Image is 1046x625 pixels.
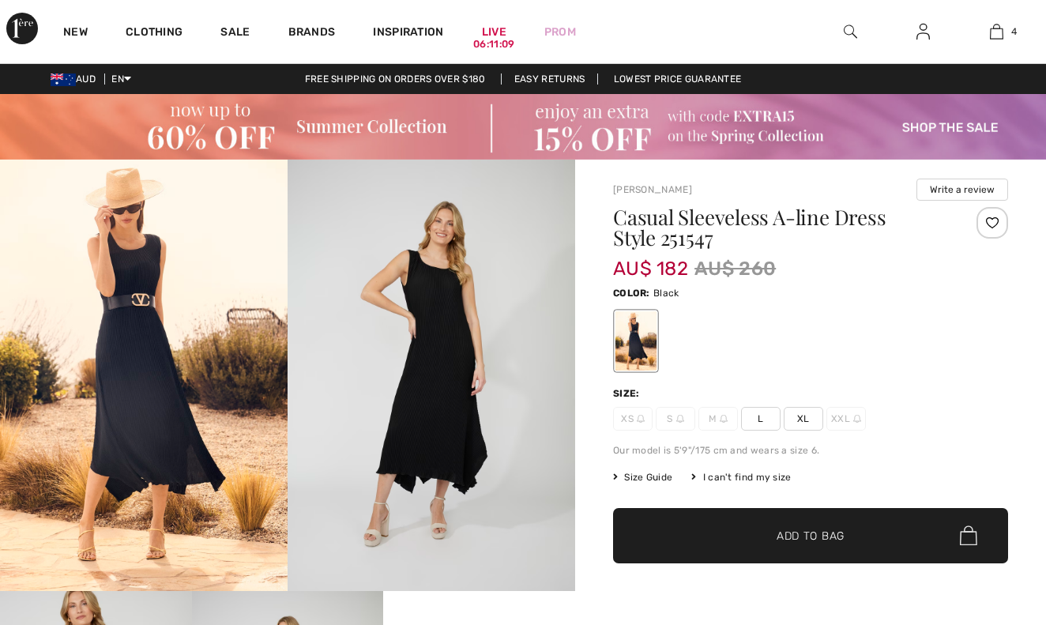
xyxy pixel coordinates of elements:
[613,443,1008,457] div: Our model is 5'9"/175 cm and wears a size 6.
[613,184,692,195] a: [PERSON_NAME]
[482,24,506,40] a: Live06:11:09
[943,506,1030,546] iframe: Opens a widget where you can chat to one of our agents
[288,160,575,591] img: Casual Sleeveless A-line Dress Style 251547. 2
[51,73,102,85] span: AUD
[1011,24,1017,39] span: 4
[613,242,688,280] span: AU$ 182
[784,407,823,431] span: XL
[904,22,943,42] a: Sign In
[220,25,250,42] a: Sale
[990,22,1003,41] img: My Bag
[373,25,443,42] span: Inspiration
[601,73,754,85] a: Lowest Price Guarantee
[653,288,679,299] span: Black
[844,22,857,41] img: search the website
[613,508,1008,563] button: Add to Bag
[694,254,776,283] span: AU$ 260
[853,415,861,423] img: ring-m.svg
[916,179,1008,201] button: Write a review
[51,73,76,86] img: Australian Dollar
[698,407,738,431] span: M
[826,407,866,431] span: XXL
[613,207,943,248] h1: Casual Sleeveless A-line Dress Style 251547
[637,415,645,423] img: ring-m.svg
[720,415,728,423] img: ring-m.svg
[6,13,38,44] img: 1ère Avenue
[63,25,88,42] a: New
[613,386,643,401] div: Size:
[961,22,1033,41] a: 4
[741,407,781,431] span: L
[126,25,182,42] a: Clothing
[473,37,514,52] div: 06:11:09
[656,407,695,431] span: S
[613,407,653,431] span: XS
[544,24,576,40] a: Prom
[501,73,599,85] a: Easy Returns
[615,311,657,371] div: Black
[613,288,650,299] span: Color:
[676,415,684,423] img: ring-m.svg
[111,73,131,85] span: EN
[777,527,845,544] span: Add to Bag
[613,470,672,484] span: Size Guide
[916,22,930,41] img: My Info
[288,25,336,42] a: Brands
[292,73,499,85] a: Free shipping on orders over $180
[691,470,791,484] div: I can't find my size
